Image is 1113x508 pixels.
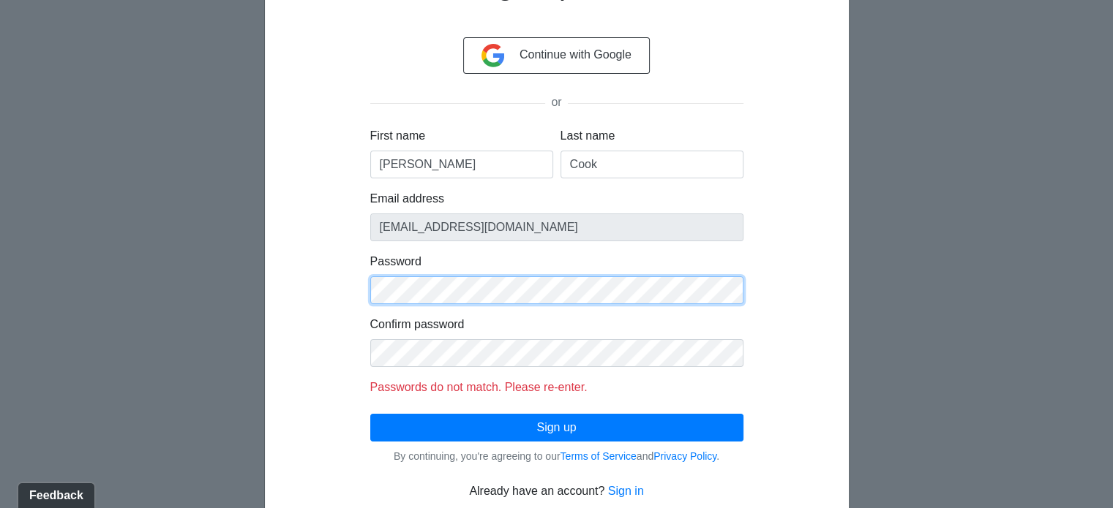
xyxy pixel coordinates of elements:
label: Last name [561,127,615,145]
a: Privacy Policy [653,450,716,462]
label: Confirm password [370,316,465,333]
button: Continue with Google [463,37,650,74]
button: Sign up [370,414,743,441]
label: Email address [370,190,444,208]
span: Continue with Google [520,48,632,61]
label: First name [370,127,426,145]
a: Terms of Service [561,450,637,462]
span: Already have an account? [469,485,604,497]
span: or [545,96,567,108]
iframe: Ybug feedback widget [11,479,97,508]
label: Password [370,253,421,270]
small: By continuing, you're agreeing to our and . [394,450,719,462]
a: Sign in [608,485,644,497]
p: Passwords do not match. Please re-enter. [370,379,743,396]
